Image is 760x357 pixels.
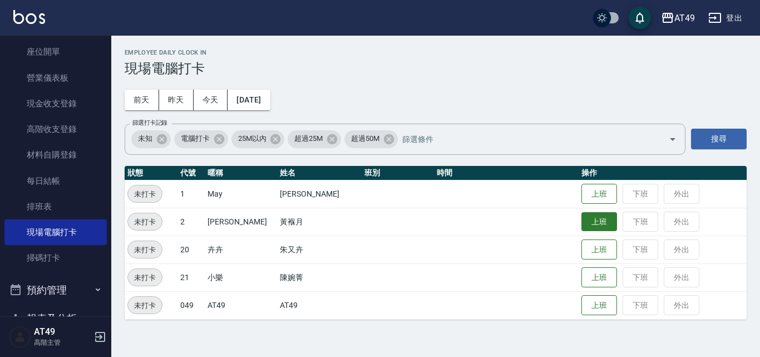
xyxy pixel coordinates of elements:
[205,166,277,180] th: 暱稱
[13,10,45,24] img: Logo
[581,239,617,260] button: 上班
[228,90,270,110] button: [DATE]
[205,180,277,208] td: May
[277,236,361,263] td: 朱又卉
[4,142,107,168] a: 材料自購登錄
[277,208,361,236] td: 黃褓月
[34,326,91,338] h5: AT49
[399,129,649,149] input: 篩選條件
[205,236,277,263] td: 卉卉
[674,11,695,25] div: AT49
[125,166,177,180] th: 狀態
[125,61,747,76] h3: 現場電腦打卡
[174,133,216,144] span: 電腦打卡
[4,219,107,245] a: 現場電腦打卡
[344,130,398,148] div: 超過50M
[4,116,107,142] a: 高階收支登錄
[288,130,341,148] div: 超過25M
[128,188,162,200] span: 未打卡
[629,7,651,29] button: save
[131,130,171,148] div: 未知
[4,65,107,91] a: 營業儀表板
[231,133,273,144] span: 25M以內
[4,276,107,305] button: 預約管理
[125,90,159,110] button: 前天
[277,166,361,180] th: 姓名
[177,166,205,180] th: 代號
[581,295,617,316] button: 上班
[4,194,107,219] a: 排班表
[177,208,205,236] td: 2
[691,129,747,149] button: 搜尋
[277,180,361,208] td: [PERSON_NAME]
[4,91,107,116] a: 現金收支登錄
[128,244,162,256] span: 未打卡
[128,272,162,283] span: 未打卡
[131,133,159,144] span: 未知
[362,166,434,180] th: 班別
[4,168,107,194] a: 每日結帳
[344,133,386,144] span: 超過50M
[128,300,162,311] span: 未打卡
[4,304,107,333] button: 報表及分析
[231,130,285,148] div: 25M以內
[704,8,747,28] button: 登出
[34,338,91,348] p: 高階主管
[4,245,107,271] a: 掃碼打卡
[579,166,747,180] th: 操作
[4,39,107,65] a: 座位開單
[277,263,361,291] td: 陳婉菁
[664,130,682,148] button: Open
[581,184,617,204] button: 上班
[581,267,617,288] button: 上班
[128,216,162,228] span: 未打卡
[434,166,579,180] th: 時間
[194,90,228,110] button: 今天
[177,291,205,319] td: 049
[159,90,194,110] button: 昨天
[132,119,167,127] label: 篩選打卡記錄
[125,49,747,56] h2: Employee Daily Clock In
[288,133,329,144] span: 超過25M
[205,208,277,236] td: [PERSON_NAME]
[177,263,205,291] td: 21
[177,180,205,208] td: 1
[657,7,699,30] button: AT49
[581,212,617,232] button: 上班
[9,326,31,348] img: Person
[177,236,205,263] td: 20
[277,291,361,319] td: AT49
[174,130,228,148] div: 電腦打卡
[205,291,277,319] td: AT49
[205,263,277,291] td: 小樂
